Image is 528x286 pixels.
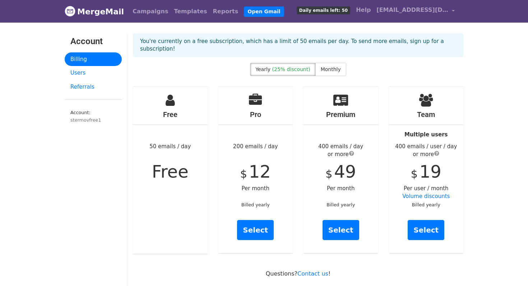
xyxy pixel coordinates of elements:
span: Free [152,161,189,182]
div: Per user / month [389,86,464,253]
small: Billed yearly [326,202,355,207]
a: Contact us [297,270,328,277]
p: You're currently on a free subscription, which has a limit of 50 emails per day. To send more ema... [140,38,456,53]
a: Referrals [65,80,122,94]
h4: Premium [304,110,378,119]
div: stermovfree1 [70,117,116,123]
span: $ [411,168,418,180]
h4: Free [133,110,208,119]
a: [EMAIL_ADDRESS][DOMAIN_NAME] [374,3,458,20]
a: Select [237,220,274,240]
a: Select [408,220,444,240]
span: 12 [249,161,271,182]
span: Monthly [321,66,341,72]
span: 49 [334,161,356,182]
span: $ [240,168,247,180]
span: 19 [420,161,441,182]
a: Volume discounts [402,193,450,200]
a: Help [353,3,374,17]
a: Billing [65,52,122,66]
a: Campaigns [130,4,171,19]
div: Per month [304,86,378,253]
span: $ [325,168,332,180]
span: (25% discount) [272,66,310,72]
small: Billed yearly [412,202,440,207]
span: Yearly [255,66,270,72]
a: Reports [210,4,241,19]
div: 400 emails / day or more [304,142,378,159]
a: Users [65,66,122,80]
a: Select [323,220,359,240]
div: 50 emails / day [133,86,208,254]
div: 200 emails / day Per month [218,86,293,253]
a: Daily emails left: 50 [294,3,353,17]
small: Account: [70,110,116,123]
strong: Multiple users [404,131,448,138]
h4: Team [389,110,464,119]
a: Open Gmail [244,6,284,17]
span: [EMAIL_ADDRESS][DOMAIN_NAME] [376,6,448,14]
a: Templates [171,4,210,19]
p: Questions? ! [133,270,463,277]
span: Daily emails left: 50 [297,6,350,14]
a: MergeMail [65,4,124,19]
h4: Pro [218,110,293,119]
div: 400 emails / user / day or more [389,142,464,159]
small: Billed yearly [241,202,270,207]
h3: Account [70,36,116,47]
img: MergeMail logo [65,6,75,17]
